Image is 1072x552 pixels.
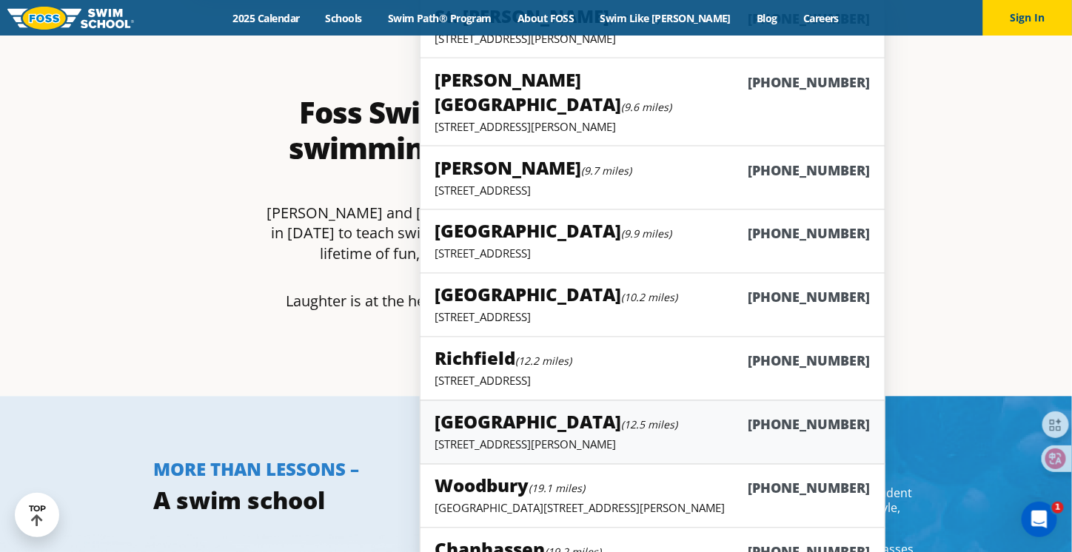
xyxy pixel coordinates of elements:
[435,437,870,452] p: [STREET_ADDRESS][PERSON_NAME]
[153,457,359,482] span: MORE THAN LESSONS –
[435,346,572,371] h5: Richfield
[435,67,748,116] h5: [PERSON_NAME][GEOGRAPHIC_DATA]
[435,219,672,243] h5: [GEOGRAPHIC_DATA]
[420,273,885,337] a: [GEOGRAPHIC_DATA](10.2 miles)[PHONE_NUMBER][STREET_ADDRESS]
[529,482,586,496] small: (19.1 miles)
[435,501,870,516] p: [GEOGRAPHIC_DATA][STREET_ADDRESS][PERSON_NAME]
[435,410,678,434] h5: [GEOGRAPHIC_DATA]
[435,155,632,180] h5: [PERSON_NAME]
[748,225,870,243] h6: [PHONE_NUMBER]
[587,11,744,25] a: Swim Like [PERSON_NAME]
[29,504,46,527] div: TOP
[435,31,870,46] p: [STREET_ADDRESS][PERSON_NAME]
[505,11,588,25] a: About FOSS
[420,400,885,465] a: [GEOGRAPHIC_DATA](12.5 miles)[PHONE_NUMBER][STREET_ADDRESS][PERSON_NAME]
[748,289,870,307] h6: [PHONE_NUMBER]
[420,464,885,528] a: Woodbury(19.1 miles)[PHONE_NUMBER][GEOGRAPHIC_DATA][STREET_ADDRESS][PERSON_NAME]
[420,209,885,274] a: [GEOGRAPHIC_DATA](9.9 miles)[PHONE_NUMBER][STREET_ADDRESS]
[7,7,134,30] img: FOSS Swim School Logo
[748,73,870,116] h6: [PHONE_NUMBER]
[622,418,678,432] small: (12.5 miles)
[744,11,791,25] a: Blog
[153,486,473,516] h3: A swim school
[420,337,885,401] a: Richfield(12.2 miles)[PHONE_NUMBER][STREET_ADDRESS]
[748,161,870,180] h6: [PHONE_NUMBER]
[420,58,885,147] a: [PERSON_NAME][GEOGRAPHIC_DATA](9.6 miles)[PHONE_NUMBER][STREET_ADDRESS][PERSON_NAME]
[622,100,672,114] small: (9.6 miles)
[582,164,632,178] small: (9.7 miles)
[748,352,870,371] h6: [PHONE_NUMBER]
[375,11,504,25] a: Swim Path® Program
[435,310,870,325] p: [STREET_ADDRESS]
[748,479,870,498] h6: [PHONE_NUMBER]
[1052,502,1064,514] span: 1
[791,11,852,25] a: Careers
[622,291,678,305] small: (10.2 miles)
[435,119,870,134] p: [STREET_ADDRESS][PERSON_NAME]
[420,146,885,210] a: [PERSON_NAME](9.7 miles)[PHONE_NUMBER][STREET_ADDRESS]
[435,246,870,261] p: [STREET_ADDRESS]
[312,11,375,25] a: Schools
[435,374,870,388] p: [STREET_ADDRESS]
[622,227,672,241] small: (9.9 miles)
[516,354,572,368] small: (12.2 miles)
[435,183,870,198] p: [STREET_ADDRESS]
[435,283,678,307] h5: [GEOGRAPHIC_DATA]
[1022,502,1057,537] iframe: Intercom live chat
[220,11,312,25] a: 2025 Calendar
[435,474,586,498] h5: Woodbury
[748,416,870,434] h6: [PHONE_NUMBER]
